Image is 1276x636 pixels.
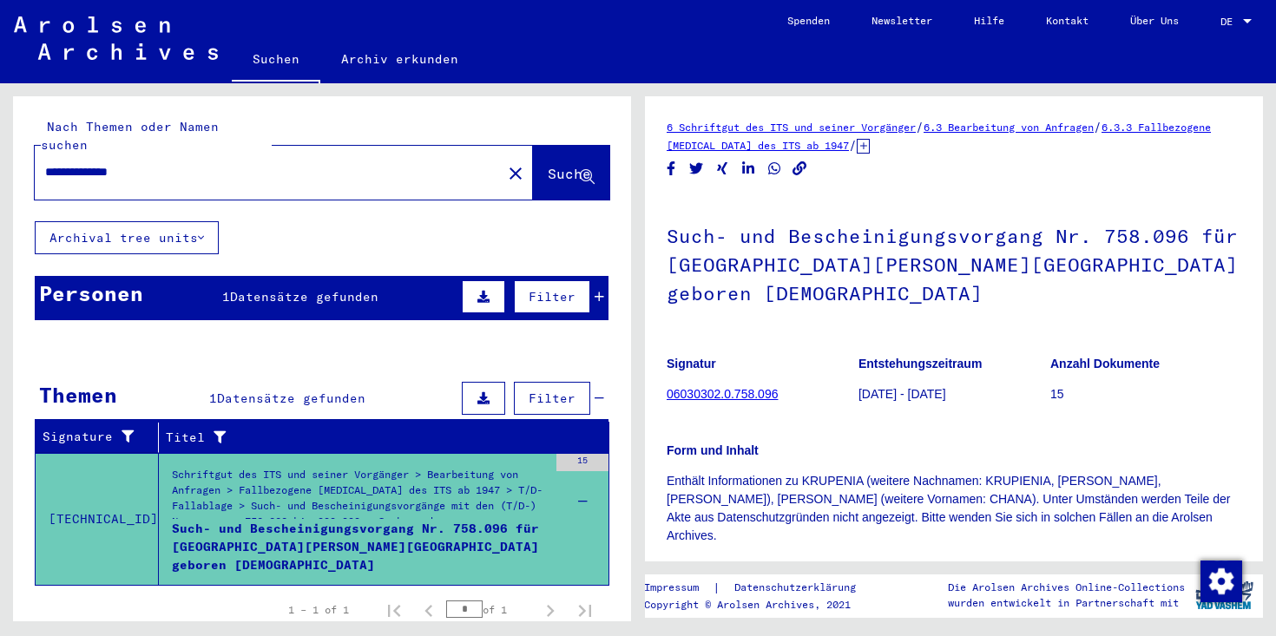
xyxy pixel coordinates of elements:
[916,119,924,134] span: /
[667,387,778,401] a: 06030302.0.758.096
[667,357,716,370] b: Signatur
[446,601,533,618] div: of 1
[320,38,479,80] a: Archiv erkunden
[514,280,590,313] button: Filter
[720,579,877,597] a: Datenschutzerklärung
[1192,574,1257,617] img: yv_logo.png
[667,121,916,134] a: 6 Schriftgut des ITS und seiner Vorgänger
[1050,357,1160,370] b: Anzahl Dokumente
[411,593,446,627] button: Previous page
[288,602,349,618] div: 1 – 1 of 1
[172,520,548,572] div: Such- und Bescheinigungsvorgang Nr. 758.096 für [GEOGRAPHIC_DATA][PERSON_NAME][GEOGRAPHIC_DATA] g...
[766,158,784,180] button: Share on WhatsApp
[1094,119,1102,134] span: /
[858,357,982,370] b: Entstehungszeitraum
[39,278,143,309] div: Personen
[740,158,758,180] button: Share on LinkedIn
[43,428,145,446] div: Signature
[667,472,1241,545] p: Enthält Informationen zu KRUPENIA (weitere Nachnamen: KRUPIENIA, [PERSON_NAME], [PERSON_NAME]), [...
[924,121,1094,134] a: 6.3 Bearbeitung von Anfragen
[687,158,706,180] button: Share on Twitter
[568,593,602,627] button: Last page
[230,289,378,305] span: Datensätze gefunden
[1200,561,1242,602] img: Zustimmung ändern
[43,423,162,451] div: Signature
[791,158,809,180] button: Copy link
[644,579,877,597] div: |
[662,158,681,180] button: Share on Facebook
[166,423,592,451] div: Titel
[514,382,590,415] button: Filter
[948,580,1185,595] p: Die Arolsen Archives Online-Collections
[498,155,533,190] button: Clear
[714,158,732,180] button: Share on Xing
[172,467,548,528] div: Schriftgut des ITS und seiner Vorgänger > Bearbeitung von Anfragen > Fallbezogene [MEDICAL_DATA] ...
[1050,385,1241,403] p: 15
[948,595,1185,611] p: wurden entwickelt in Partnerschaft mit
[529,390,576,406] span: Filter
[36,453,159,585] td: [TECHNICAL_ID]
[505,163,526,184] mat-icon: close
[533,146,609,200] button: Suche
[14,16,218,60] img: Arolsen_neg.svg
[533,593,568,627] button: Next page
[41,119,219,153] mat-label: Nach Themen oder Namen suchen
[1220,16,1240,28] span: DE
[644,597,877,613] p: Copyright © Arolsen Archives, 2021
[667,196,1241,330] h1: Such- und Bescheinigungsvorgang Nr. 758.096 für [GEOGRAPHIC_DATA][PERSON_NAME][GEOGRAPHIC_DATA] g...
[166,429,575,447] div: Titel
[548,165,591,182] span: Suche
[35,221,219,254] button: Archival tree units
[667,443,759,457] b: Form und Inhalt
[222,289,230,305] span: 1
[849,137,857,153] span: /
[377,593,411,627] button: First page
[529,289,576,305] span: Filter
[858,385,1049,403] p: [DATE] - [DATE]
[232,38,320,83] a: Suchen
[644,579,713,597] a: Impressum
